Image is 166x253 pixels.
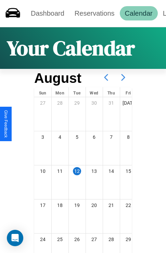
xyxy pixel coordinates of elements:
[52,199,68,211] div: 18
[103,199,120,211] div: 21
[120,97,137,109] div: [DATE]
[120,199,137,211] div: 22
[120,6,158,20] a: Calendar
[69,199,86,211] div: 19
[7,34,135,62] h1: Your Calendar
[103,87,120,97] div: Thu
[34,97,51,109] div: 27
[34,199,51,211] div: 17
[69,97,86,109] div: 29
[86,165,103,177] div: 13
[52,97,68,109] div: 28
[120,87,137,97] div: Fri
[34,87,51,97] div: Sun
[103,131,120,143] div: 7
[69,87,86,97] div: Tue
[34,71,81,86] h2: August
[86,97,103,109] div: 30
[52,131,68,143] div: 4
[34,165,51,177] div: 10
[86,131,103,143] div: 6
[69,131,86,143] div: 5
[69,6,120,20] a: Reservations
[86,199,103,211] div: 20
[103,97,120,109] div: 31
[52,165,68,177] div: 11
[103,165,120,177] div: 14
[34,234,51,245] div: 24
[86,87,103,97] div: Wed
[69,234,86,245] div: 26
[120,234,137,245] div: 29
[3,110,8,138] div: Give Feedback
[103,234,120,245] div: 28
[120,131,137,143] div: 8
[73,167,81,175] div: 12
[52,87,68,97] div: Mon
[26,6,69,20] a: Dashboard
[7,230,23,246] div: Open Intercom Messenger
[52,234,68,245] div: 25
[120,165,137,177] div: 15
[34,131,51,143] div: 3
[86,234,103,245] div: 27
